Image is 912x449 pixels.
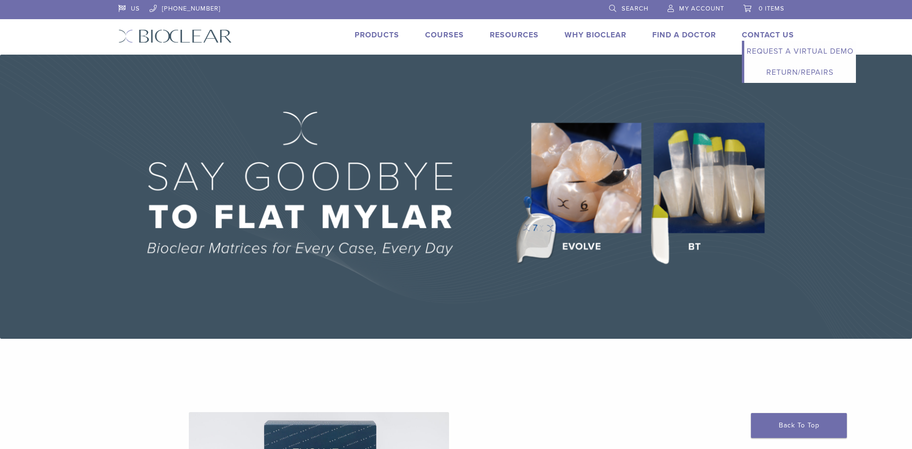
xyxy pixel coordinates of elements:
[652,30,716,40] a: Find A Doctor
[118,29,232,43] img: Bioclear
[742,30,794,40] a: Contact Us
[490,30,539,40] a: Resources
[679,5,724,12] span: My Account
[622,5,648,12] span: Search
[751,413,847,438] a: Back To Top
[759,5,785,12] span: 0 items
[744,62,856,83] a: Return/Repairs
[355,30,399,40] a: Products
[744,41,856,62] a: Request a Virtual Demo
[425,30,464,40] a: Courses
[565,30,626,40] a: Why Bioclear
